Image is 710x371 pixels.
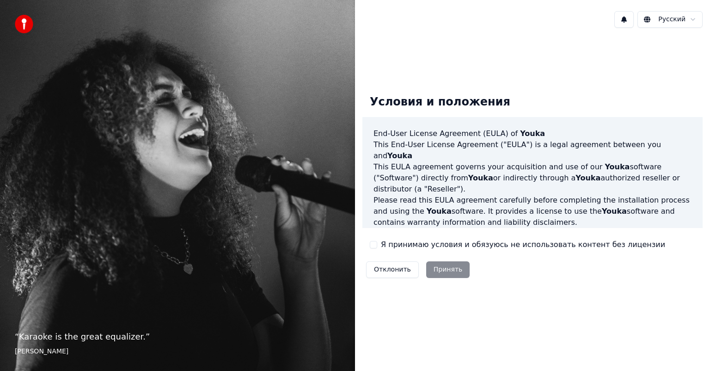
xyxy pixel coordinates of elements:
[605,162,630,171] span: Youka
[468,173,493,182] span: Youka
[15,330,340,343] p: “ Karaoke is the great equalizer. ”
[362,87,518,117] div: Условия и положения
[602,207,627,216] span: Youka
[366,261,419,278] button: Отклонить
[381,239,665,250] label: Я принимаю условия и обязуюсь не использовать контент без лицензии
[427,207,452,216] span: Youka
[373,161,692,195] p: This EULA agreement governs your acquisition and use of our software ("Software") directly from o...
[373,228,692,272] p: If you register for a free trial of the software, this EULA agreement will also govern that trial...
[575,173,600,182] span: Youka
[15,347,340,356] footer: [PERSON_NAME]
[373,195,692,228] p: Please read this EULA agreement carefully before completing the installation process and using th...
[387,151,412,160] span: Youka
[373,139,692,161] p: This End-User License Agreement ("EULA") is a legal agreement between you and
[520,129,545,138] span: Youka
[373,128,692,139] h3: End-User License Agreement (EULA) of
[15,15,33,33] img: youka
